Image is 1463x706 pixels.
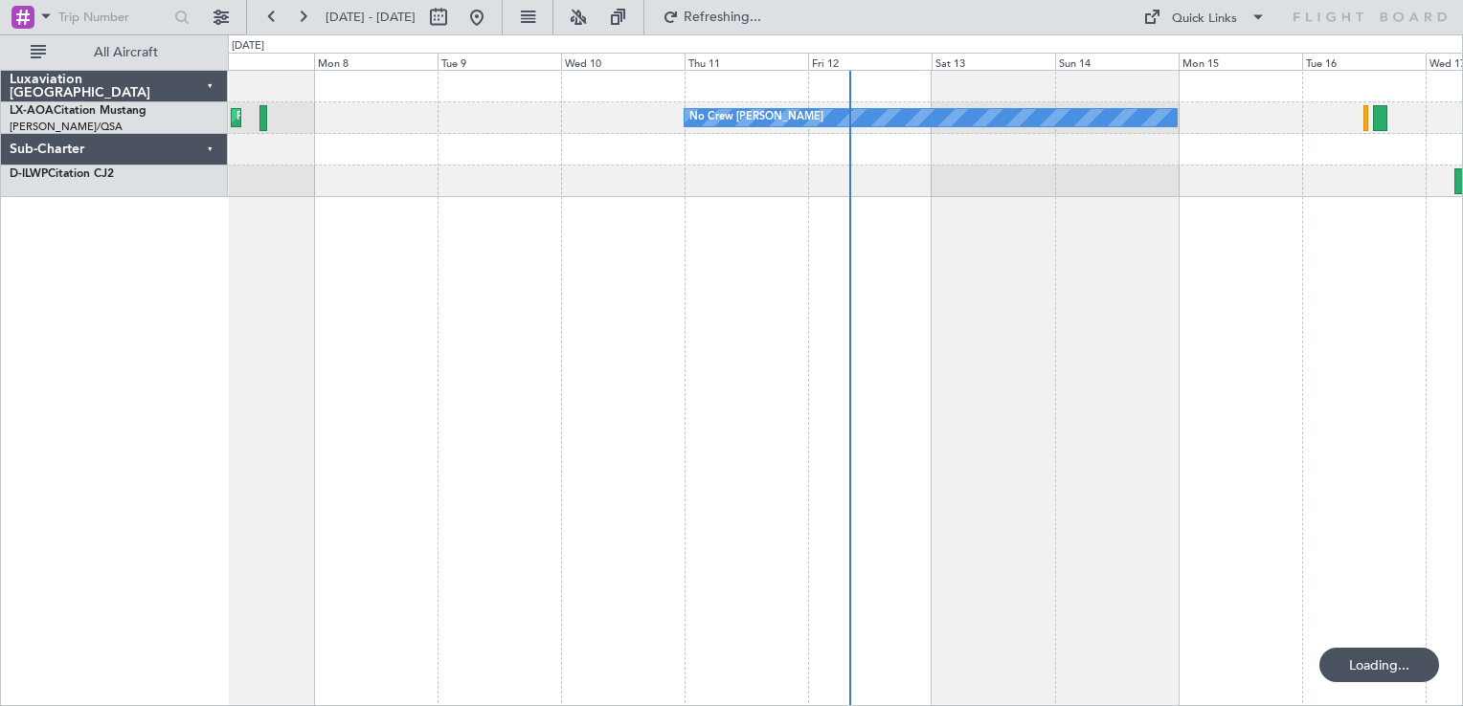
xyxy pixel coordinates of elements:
[10,105,54,117] span: LX-AOA
[191,53,314,70] div: Sun 7
[10,168,48,180] span: D-ILWP
[689,103,823,132] div: No Crew [PERSON_NAME]
[685,53,808,70] div: Thu 11
[438,53,561,70] div: Tue 9
[326,9,416,26] span: [DATE] - [DATE]
[1179,53,1302,70] div: Mon 15
[654,2,769,33] button: Refreshing...
[236,103,538,132] div: Planned Maint [GEOGRAPHIC_DATA] ([GEOGRAPHIC_DATA])
[58,3,169,32] input: Trip Number
[561,53,685,70] div: Wed 10
[1302,53,1426,70] div: Tue 16
[1319,648,1439,682] div: Loading...
[10,105,146,117] a: LX-AOACitation Mustang
[50,46,202,59] span: All Aircraft
[1172,10,1237,29] div: Quick Links
[683,11,763,24] span: Refreshing...
[808,53,932,70] div: Fri 12
[21,37,208,68] button: All Aircraft
[932,53,1055,70] div: Sat 13
[10,168,114,180] a: D-ILWPCitation CJ2
[314,53,438,70] div: Mon 8
[1055,53,1179,70] div: Sun 14
[10,120,123,134] a: [PERSON_NAME]/QSA
[232,38,264,55] div: [DATE]
[1134,2,1275,33] button: Quick Links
